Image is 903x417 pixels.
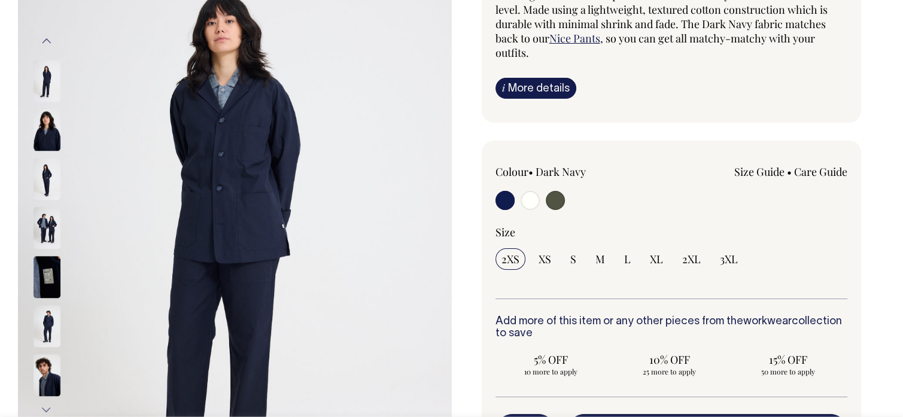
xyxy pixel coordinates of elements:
[495,248,525,270] input: 2XS
[738,367,838,376] span: 50 more to apply
[495,165,636,179] div: Colour
[595,252,605,266] span: M
[618,248,637,270] input: L
[528,165,533,179] span: •
[34,109,60,151] img: dark-navy
[501,252,519,266] span: 2XS
[650,252,663,266] span: XL
[495,349,607,380] input: 5% OFF 10 more to apply
[495,31,815,60] span: , so you can get all matchy-matchy with your outfits.
[536,165,586,179] label: Dark Navy
[501,352,601,367] span: 5% OFF
[501,367,601,376] span: 10 more to apply
[570,252,576,266] span: S
[794,165,847,179] a: Care Guide
[714,248,744,270] input: 3XL
[549,31,600,45] a: Nice Pants
[34,256,60,298] img: dark-navy
[787,165,792,179] span: •
[502,81,505,94] span: i
[732,349,844,380] input: 15% OFF 50 more to apply
[614,349,725,380] input: 10% OFF 25 more to apply
[676,248,707,270] input: 2XL
[539,252,551,266] span: XS
[495,78,576,99] a: iMore details
[34,305,60,347] img: dark-navy
[682,252,701,266] span: 2XL
[495,225,848,239] div: Size
[34,60,60,102] img: dark-navy
[738,352,838,367] span: 15% OFF
[620,352,719,367] span: 10% OFF
[495,316,848,340] h6: Add more of this item or any other pieces from the collection to save
[743,316,792,327] a: workwear
[34,158,60,200] img: dark-navy
[644,248,669,270] input: XL
[720,252,738,266] span: 3XL
[34,207,60,249] img: dark-navy
[533,248,557,270] input: XS
[38,28,56,55] button: Previous
[620,367,719,376] span: 25 more to apply
[624,252,631,266] span: L
[564,248,582,270] input: S
[34,354,60,396] img: dark-navy
[589,248,611,270] input: M
[734,165,785,179] a: Size Guide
